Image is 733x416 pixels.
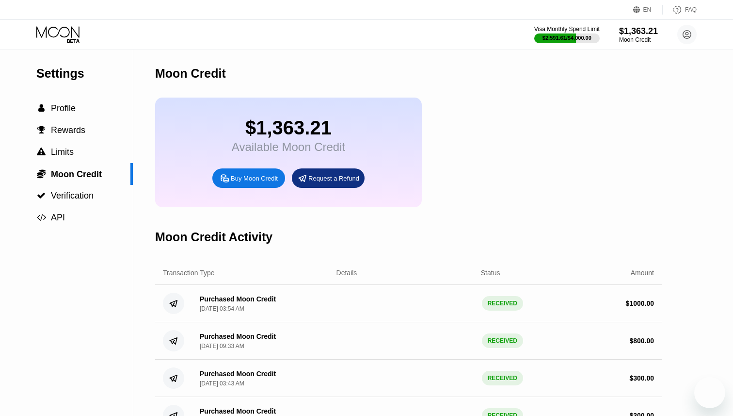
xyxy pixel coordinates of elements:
div: $2,591.61 / $4,000.00 [542,35,591,41]
div: Details [336,269,357,277]
span: Profile [51,103,76,113]
div:  [36,148,46,156]
div: Status [481,269,500,277]
div: Purchased Moon Credit [200,333,276,340]
div:  [36,104,46,113]
div: $1,363.21Moon Credit [619,26,658,43]
span:  [38,104,45,113]
span:  [37,169,46,179]
div: Purchased Moon Credit [200,370,276,378]
div: $1,363.21 [232,117,345,139]
div: EN [633,5,663,15]
div: RECEIVED [482,333,523,348]
div: Available Moon Credit [232,140,345,154]
div: $ 300.00 [629,374,654,382]
div: Visa Monthly Spend Limit [534,26,600,33]
div: [DATE] 03:54 AM [200,305,244,312]
span: Rewards [51,125,85,135]
span:  [37,213,46,222]
div: [DATE] 09:33 AM [200,343,244,349]
div: Transaction Type [163,269,215,277]
iframe: Button to launch messaging window [694,377,725,408]
div: RECEIVED [482,371,523,385]
span: Verification [51,191,94,200]
div: Moon Credit Activity [155,230,272,244]
div:  [36,126,46,134]
span: Limits [51,147,74,157]
div: EN [643,6,652,13]
div: Visa Monthly Spend Limit$2,591.61/$4,000.00 [534,26,600,43]
div: [DATE] 03:43 AM [200,380,244,387]
div: Purchased Moon Credit [200,407,276,415]
div: Request a Refund [308,174,359,183]
div: Moon Credit [619,36,658,43]
div: FAQ [685,6,697,13]
div: FAQ [663,5,697,15]
div: Settings [36,67,133,81]
div: Moon Credit [155,67,226,81]
span:  [37,148,46,156]
div: Request a Refund [292,168,365,188]
div: Buy Moon Credit [212,168,285,188]
div: Purchased Moon Credit [200,295,276,303]
div: RECEIVED [482,296,523,311]
span: Moon Credit [51,169,102,179]
span:  [37,191,46,200]
span: API [51,213,65,222]
div: $ 1000.00 [626,300,654,307]
div:  [36,191,46,200]
div:  [36,169,46,179]
div: Buy Moon Credit [231,174,278,183]
div: $ 800.00 [629,337,654,345]
div:  [36,213,46,222]
div: $1,363.21 [619,26,658,36]
span:  [37,126,46,134]
div: Amount [631,269,654,277]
